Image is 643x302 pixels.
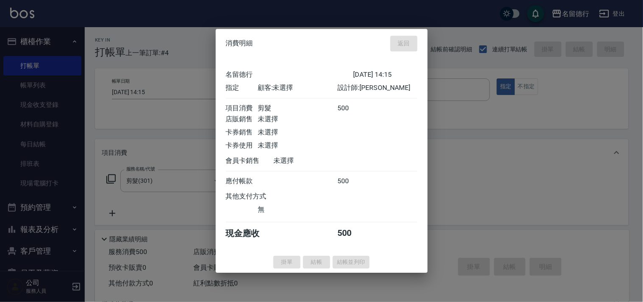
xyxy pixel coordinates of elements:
div: 剪髮 [258,104,337,113]
div: 未選擇 [258,128,337,137]
span: 消費明細 [226,39,253,48]
div: 會員卡銷售 [226,157,274,165]
div: 顧客: 未選擇 [258,84,337,92]
div: 無 [258,205,337,214]
div: 500 [337,177,369,186]
div: 500 [337,104,369,113]
div: 未選擇 [258,115,337,124]
div: 其他支付方式 [226,192,290,201]
div: 未選擇 [274,157,354,165]
div: 指定 [226,84,258,92]
div: [DATE] 14:15 [354,70,418,79]
div: 未選擇 [258,141,337,150]
div: 卡券銷售 [226,128,258,137]
div: 卡券使用 [226,141,258,150]
div: 名留德行 [226,70,354,79]
div: 應付帳款 [226,177,258,186]
div: 500 [337,228,369,239]
div: 店販銷售 [226,115,258,124]
div: 現金應收 [226,228,274,239]
div: 項目消費 [226,104,258,113]
div: 設計師: [PERSON_NAME] [337,84,417,92]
